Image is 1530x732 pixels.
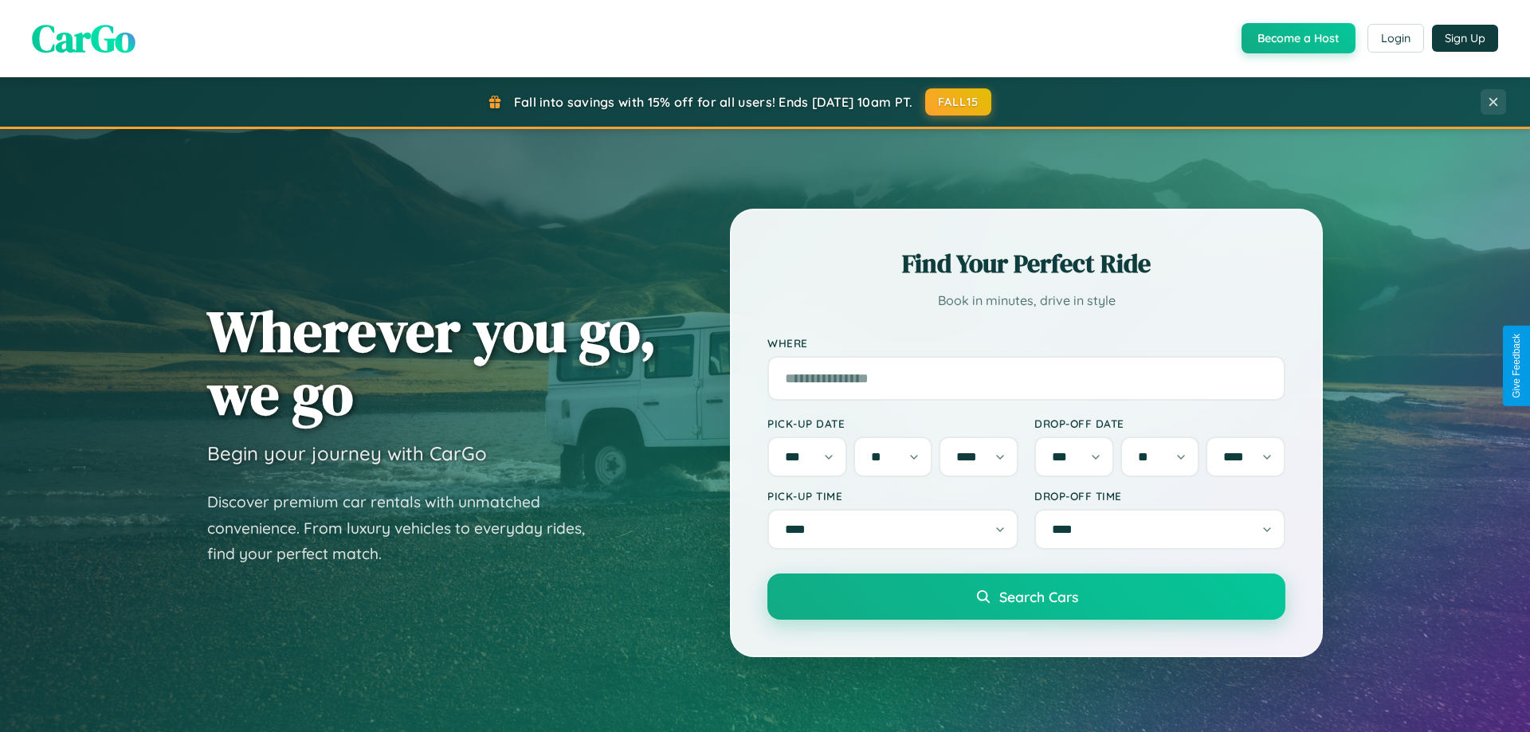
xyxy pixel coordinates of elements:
label: Where [767,336,1285,350]
h1: Wherever you go, we go [207,299,657,425]
p: Discover premium car rentals with unmatched convenience. From luxury vehicles to everyday rides, ... [207,489,606,567]
button: Login [1367,24,1424,53]
span: Fall into savings with 15% off for all users! Ends [DATE] 10am PT. [514,94,913,110]
div: Give Feedback [1511,334,1522,398]
p: Book in minutes, drive in style [767,289,1285,312]
span: CarGo [32,12,135,65]
label: Pick-up Time [767,489,1018,503]
button: FALL15 [925,88,992,115]
h3: Begin your journey with CarGo [207,441,487,465]
label: Pick-up Date [767,417,1018,430]
button: Search Cars [767,573,1285,620]
label: Drop-off Time [1034,489,1285,503]
button: Become a Host [1242,23,1355,53]
span: Search Cars [999,588,1078,605]
label: Drop-off Date [1034,417,1285,430]
h2: Find Your Perfect Ride [767,246,1285,281]
button: Sign Up [1432,25,1498,52]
